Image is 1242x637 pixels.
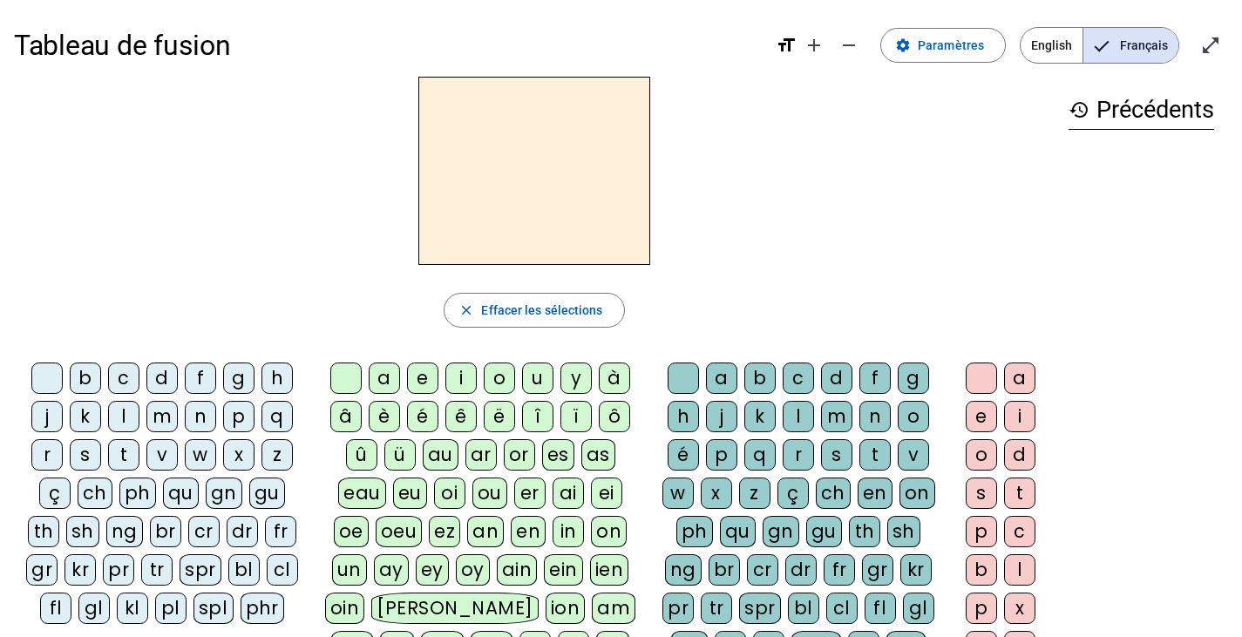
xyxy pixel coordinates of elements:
[185,439,216,471] div: w
[824,554,855,586] div: fr
[150,516,181,547] div: br
[265,516,296,547] div: fr
[467,516,504,547] div: an
[522,401,553,432] div: î
[193,593,234,624] div: spl
[1069,99,1089,120] mat-icon: history
[966,554,997,586] div: b
[434,478,465,509] div: oi
[261,439,293,471] div: z
[821,363,852,394] div: d
[797,28,831,63] button: Augmenter la taille de la police
[706,439,737,471] div: p
[709,554,740,586] div: br
[966,401,997,432] div: e
[31,439,63,471] div: r
[108,363,139,394] div: c
[429,516,460,547] div: ez
[720,516,756,547] div: qu
[70,401,101,432] div: k
[14,17,762,73] h1: Tableau de fusion
[599,363,630,394] div: à
[407,363,438,394] div: e
[826,593,858,624] div: cl
[739,478,770,509] div: z
[28,516,59,547] div: th
[227,516,258,547] div: dr
[66,516,99,547] div: sh
[445,401,477,432] div: ê
[249,478,285,509] div: gu
[776,35,797,56] mat-icon: format_size
[228,554,260,586] div: bl
[662,478,694,509] div: w
[456,554,490,586] div: oy
[739,593,781,624] div: spr
[78,593,110,624] div: gl
[895,37,911,53] mat-icon: settings
[70,363,101,394] div: b
[458,302,474,318] mat-icon: close
[821,439,852,471] div: s
[163,478,199,509] div: qu
[1004,478,1035,509] div: t
[592,593,635,624] div: am
[40,593,71,624] div: fl
[1021,28,1083,63] span: English
[1193,28,1228,63] button: Entrer en plein écran
[918,35,984,56] span: Paramètres
[542,439,574,471] div: es
[1004,516,1035,547] div: c
[267,554,298,586] div: cl
[185,363,216,394] div: f
[1020,27,1179,64] mat-button-toggle-group: Language selection
[504,439,535,471] div: or
[783,439,814,471] div: r
[330,401,362,432] div: â
[821,401,852,432] div: m
[900,554,932,586] div: kr
[393,478,427,509] div: eu
[806,516,842,547] div: gu
[146,439,178,471] div: v
[346,439,377,471] div: û
[325,593,365,624] div: oin
[553,516,584,547] div: in
[384,439,416,471] div: ü
[522,363,553,394] div: u
[332,554,367,586] div: un
[966,593,997,624] div: p
[838,35,859,56] mat-icon: remove
[560,363,592,394] div: y
[465,439,497,471] div: ar
[665,554,702,586] div: ng
[407,401,438,432] div: é
[859,439,891,471] div: t
[898,363,929,394] div: g
[146,363,178,394] div: d
[484,401,515,432] div: ë
[146,401,178,432] div: m
[546,593,586,624] div: ion
[261,363,293,394] div: h
[898,439,929,471] div: v
[744,401,776,432] div: k
[701,478,732,509] div: x
[966,516,997,547] div: p
[511,516,546,547] div: en
[223,439,255,471] div: x
[108,439,139,471] div: t
[26,554,58,586] div: gr
[701,593,732,624] div: tr
[1004,401,1035,432] div: i
[831,28,866,63] button: Diminuer la taille de la police
[544,554,583,586] div: ein
[155,593,187,624] div: pl
[374,554,409,586] div: ay
[514,478,546,509] div: er
[560,401,592,432] div: ï
[39,478,71,509] div: ç
[334,516,369,547] div: oe
[899,478,935,509] div: on
[223,363,255,394] div: g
